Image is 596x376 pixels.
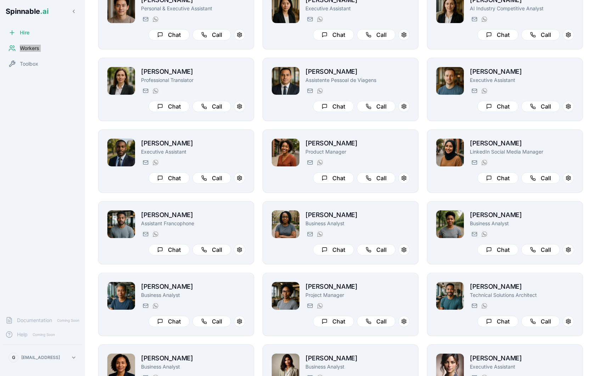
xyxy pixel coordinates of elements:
[20,60,38,67] span: Toolbox
[480,158,488,167] button: WhatsApp
[148,172,190,184] button: Chat
[313,316,354,327] button: Chat
[305,148,410,155] p: Product Manager
[357,316,395,327] button: Call
[436,67,464,95] img: Julian Petrov
[305,302,314,310] button: Send email to emma.richardson@getspinnable.ai
[315,158,324,167] button: WhatsApp
[317,16,323,22] img: WhatsApp
[305,5,410,12] p: Executive Assistant
[12,355,15,360] span: G
[272,282,299,310] img: Emma Richardson
[480,302,488,310] button: WhatsApp
[436,139,464,166] img: Elena Patterson
[148,244,190,255] button: Chat
[107,210,135,238] img: Maxime Dubois
[305,158,314,167] button: Send email to taylor.mitchell@getspinnable.ai
[305,292,410,299] p: Project Manager
[153,16,158,22] img: WhatsApp
[141,67,245,77] h2: [PERSON_NAME]
[521,172,560,184] button: Call
[151,15,159,23] button: WhatsApp
[30,331,57,338] span: Coming Soon
[436,210,464,238] img: Emily Richardson
[470,87,478,95] button: Send email to john.blackwood@getspinnable.ai
[305,220,410,227] p: Business Analyst
[482,231,487,237] img: WhatsApp
[272,139,299,166] img: Taylor Mitchell
[470,77,574,84] p: Executive Assistant
[317,231,323,237] img: WhatsApp
[141,148,245,155] p: Executive Assistant
[55,317,81,324] span: Coming Soon
[192,316,231,327] button: Call
[141,220,245,227] p: Assistant Francophone
[436,282,464,310] img: Adrian Ramirez
[141,5,245,12] p: Personal & Executive Assistant
[272,210,299,238] img: Isabella Martinez
[141,292,245,299] p: Business Analyst
[521,101,560,112] button: Call
[477,244,518,255] button: Chat
[470,302,478,310] button: Send email to adrian.ramirez@getspinnable.ai
[482,303,487,309] img: WhatsApp
[192,172,231,184] button: Call
[313,101,354,112] button: Chat
[482,16,487,22] img: WhatsApp
[192,244,231,255] button: Call
[470,158,478,167] button: Send email to elena.patterson@getspinnable.ai
[151,302,159,310] button: WhatsApp
[317,88,323,94] img: WhatsApp
[470,353,574,363] h2: [PERSON_NAME]
[107,282,135,310] img: Isabella Reynolds
[305,87,314,95] button: Send email to lucas.silva@getspinnable.ai
[153,231,158,237] img: WhatsApp
[313,172,354,184] button: Chat
[305,230,314,238] button: Send email to isabella.martinez@getspinnable.ai
[305,15,314,23] button: Send email to toby.moreau@getspinnable.ai
[153,303,158,309] img: WhatsApp
[6,350,79,365] button: G[EMAIL_ADDRESS]
[6,7,49,16] span: Spinnable
[141,210,245,220] h2: [PERSON_NAME]
[470,5,574,12] p: AI Industry Competitive Analyst
[305,138,410,148] h2: [PERSON_NAME]
[317,303,323,309] img: WhatsApp
[305,282,410,292] h2: [PERSON_NAME]
[107,67,135,95] img: Ingrid Gruber
[521,244,560,255] button: Call
[470,138,574,148] h2: [PERSON_NAME]
[20,45,39,52] span: Workers
[141,230,150,238] button: Send email to maxime.dubois@getspinnable.ai
[521,29,560,40] button: Call
[313,29,354,40] button: Chat
[153,160,158,165] img: WhatsApp
[470,230,478,238] button: Send email to emily_richardson@getspinnable.ai
[21,355,60,360] p: [EMAIL_ADDRESS]
[470,210,574,220] h2: [PERSON_NAME]
[153,88,158,94] img: WhatsApp
[192,29,231,40] button: Call
[141,302,150,310] button: Send email to isabella.reynolds@getspinnable.ai
[151,230,159,238] button: WhatsApp
[305,210,410,220] h2: [PERSON_NAME]
[470,148,574,155] p: LinkedIn Social Media Manager
[480,15,488,23] button: WhatsApp
[305,67,410,77] h2: [PERSON_NAME]
[151,158,159,167] button: WhatsApp
[17,317,52,324] span: Documentation
[141,138,245,148] h2: [PERSON_NAME]
[470,67,574,77] h2: [PERSON_NAME]
[148,29,190,40] button: Chat
[470,292,574,299] p: Technical Solutions Architect
[315,302,324,310] button: WhatsApp
[477,316,518,327] button: Chat
[470,15,478,23] button: Send email to sidney.kapoor@getspinnable.ai
[482,88,487,94] img: WhatsApp
[482,160,487,165] img: WhatsApp
[305,363,410,370] p: Business Analyst
[192,101,231,112] button: Call
[313,244,354,255] button: Chat
[148,316,190,327] button: Chat
[148,101,190,112] button: Chat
